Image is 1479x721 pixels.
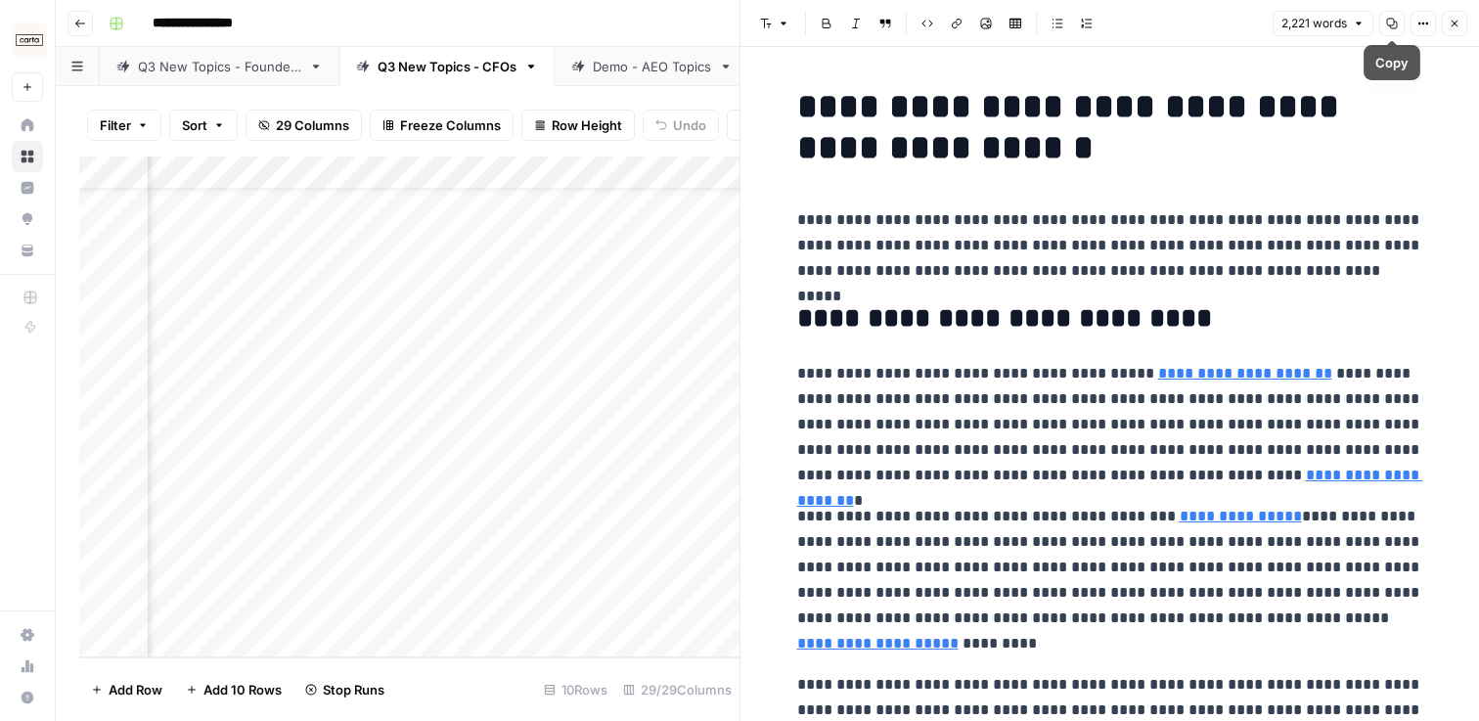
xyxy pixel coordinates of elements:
div: 29/29 Columns [615,674,739,705]
a: Your Data [12,235,43,266]
a: Q3 New Topics - CFOs [339,47,555,86]
div: Q3 New Topics - CFOs [378,57,516,76]
a: Browse [12,141,43,172]
button: 2,221 words [1273,11,1373,36]
div: 10 Rows [536,674,615,705]
span: Add Row [109,680,162,699]
span: Stop Runs [323,680,384,699]
a: Q3 New Topics - Founders [100,47,339,86]
span: Undo [673,115,706,135]
button: Workspace: Carta [12,16,43,65]
a: Home [12,110,43,141]
a: Usage [12,651,43,682]
img: Carta Logo [12,23,47,58]
button: Filter [87,110,161,141]
div: Copy [1376,53,1410,72]
button: Add Row [79,674,174,705]
button: Add 10 Rows [174,674,293,705]
button: 29 Columns [246,110,362,141]
a: Opportunities [12,203,43,235]
a: Insights [12,172,43,203]
a: Settings [12,619,43,651]
span: Freeze Columns [400,115,501,135]
button: Help + Support [12,682,43,713]
button: Undo [643,110,719,141]
button: Sort [169,110,238,141]
a: Demo - AEO Topics [555,47,749,86]
button: Stop Runs [293,674,396,705]
div: Demo - AEO Topics [593,57,711,76]
span: 2,221 words [1281,15,1347,32]
span: Row Height [552,115,622,135]
button: Freeze Columns [370,110,514,141]
span: 29 Columns [276,115,349,135]
div: Q3 New Topics - Founders [138,57,301,76]
span: Sort [182,115,207,135]
button: Row Height [521,110,635,141]
span: Add 10 Rows [203,680,282,699]
span: Filter [100,115,131,135]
